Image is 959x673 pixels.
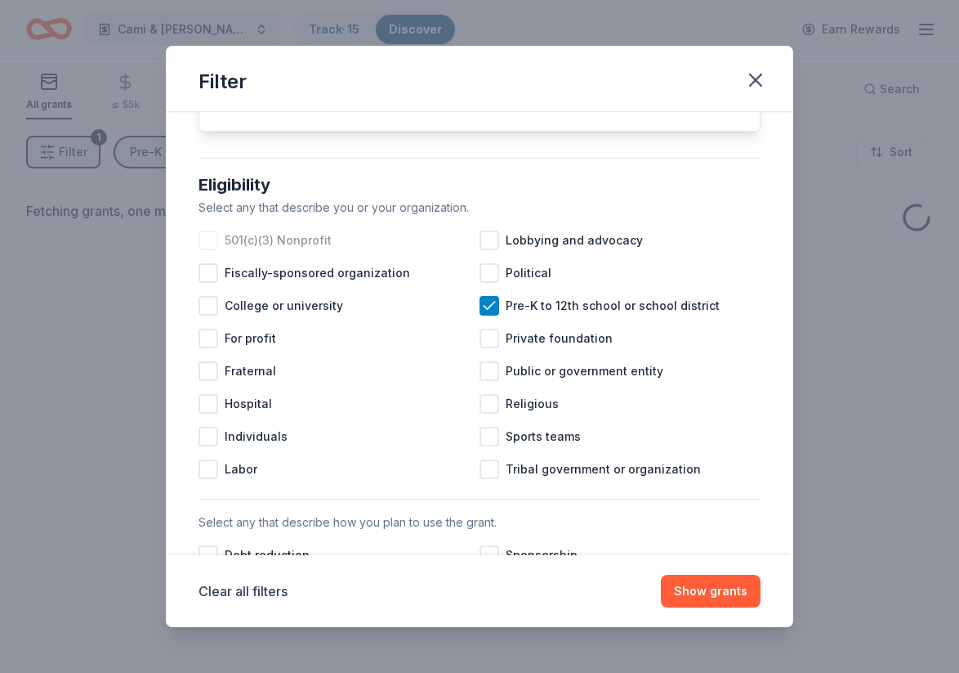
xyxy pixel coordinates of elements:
div: Eligibility [198,172,761,198]
span: Debt reduction [225,545,310,565]
div: Select any that describe how you plan to use the grant. [198,513,761,532]
span: Individuals [225,427,288,446]
div: Select any that describe you or your organization. [198,198,761,218]
span: 501(c)(3) Nonprofit [225,231,332,250]
span: Public or government entity [506,361,663,381]
span: Labor [225,460,257,479]
span: Sports teams [506,427,581,446]
span: Sponsorship [506,545,578,565]
span: Pre-K to 12th school or school district [506,296,720,316]
span: Fiscally-sponsored organization [225,263,410,283]
span: Tribal government or organization [506,460,701,479]
button: Clear all filters [198,581,288,601]
span: Private foundation [506,329,613,348]
div: Filter [198,69,247,95]
span: Hospital [225,394,272,414]
button: Show grants [661,575,761,608]
span: Political [506,263,551,283]
span: Lobbying and advocacy [506,231,643,250]
span: Fraternal [225,361,276,381]
span: College or university [225,296,343,316]
span: Religious [506,394,559,414]
span: For profit [225,329,276,348]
